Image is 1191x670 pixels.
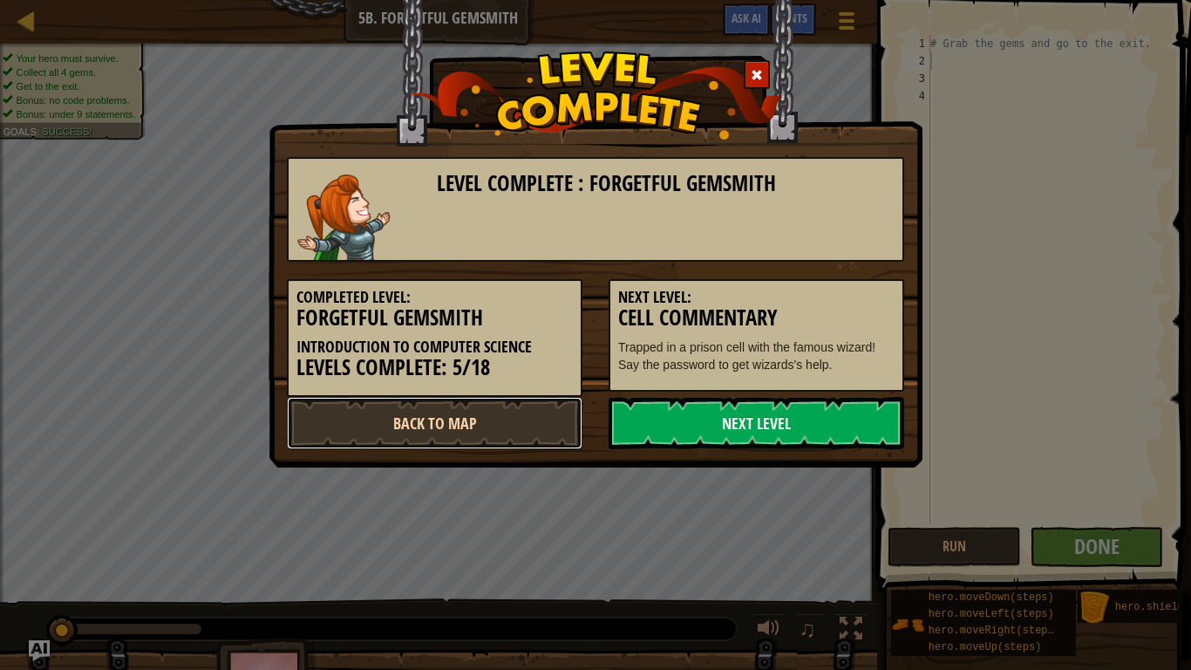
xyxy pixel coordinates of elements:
[296,356,573,379] h3: Levels Complete: 5/18
[296,306,573,330] h3: Forgetful Gemsmith
[296,289,573,306] h5: Completed Level:
[296,338,573,356] h5: Introduction to Computer Science
[297,174,391,260] img: captain.png
[287,397,582,449] a: Back to Map
[437,172,895,195] h3: Level Complete : Forgetful Gemsmith
[618,289,895,306] h5: Next Level:
[618,338,895,373] p: Trapped in a prison cell with the famous wizard! Say the password to get wizards's help.
[609,397,904,449] a: Next Level
[409,51,783,140] img: level_complete.png
[618,306,895,330] h3: Cell Commentary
